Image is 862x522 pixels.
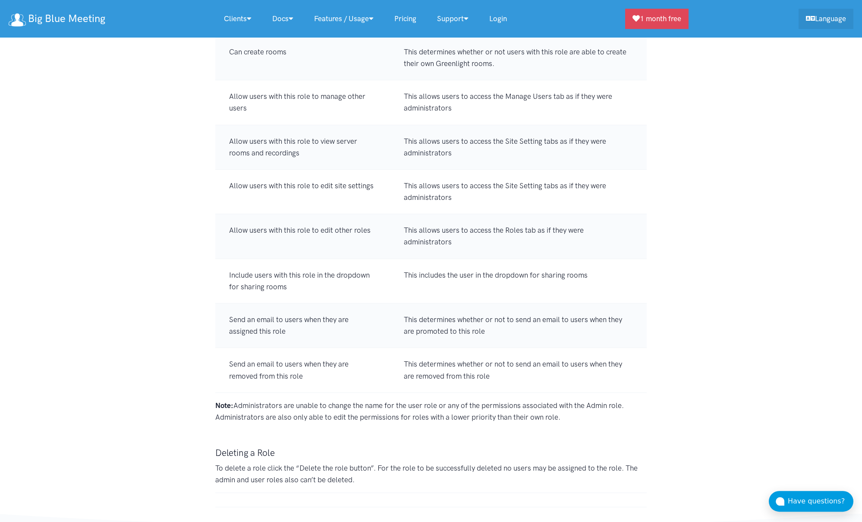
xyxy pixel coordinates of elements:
td: This allows users to access the Manage Users tab as if they were administrators [390,80,647,125]
button: Have questions? [769,491,853,512]
td: Include users with this role in the dropdown for sharing rooms [215,259,390,303]
td: This allows users to access the Site Setting tabs as if they were administrators [390,125,647,169]
a: Support [427,9,479,28]
a: Big Blue Meeting [9,9,105,28]
td: Send an email to users when they are removed from this role [215,348,390,392]
a: 1 month free [625,9,689,29]
td: This allows users to access the Roles tab as if they were administrators [390,214,647,259]
td: This includes the user in the dropdown for sharing rooms [390,259,647,303]
a: Pricing [384,9,427,28]
td: Allow users with this role to edit other roles [215,214,390,259]
h3: Deleting a Role [215,446,647,459]
p: To delete a role click the “Delete the role button”. For the role to be successfully deleted no u... [215,462,647,486]
td: Allow users with this role to view server rooms and recordings [215,125,390,169]
a: Login [479,9,517,28]
a: Language [799,9,853,29]
td: Can create rooms [215,35,390,80]
td: Send an email to users when they are assigned this role [215,304,390,348]
a: Docs [262,9,304,28]
td: Allow users with this role to manage other users [215,80,390,125]
img: logo [9,13,26,26]
a: Features / Usage [304,9,384,28]
div: Have questions? [788,496,853,507]
td: Allow users with this role to edit site settings [215,169,390,214]
td: This determines whether or not users with this role are able to create their own Greenlight rooms. [390,35,647,80]
td: This determines whether or not to send an email to users when they are promoted to this role [390,304,647,348]
p: Administrators are unable to change the name for the user role or any of the permissions associat... [215,400,647,423]
td: This determines whether or not to send an email to users when they are removed from this role [390,348,647,392]
a: Clients [214,9,262,28]
strong: Note: [215,401,233,410]
td: This allows users to access the Site Setting tabs as if they were administrators [390,169,647,214]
